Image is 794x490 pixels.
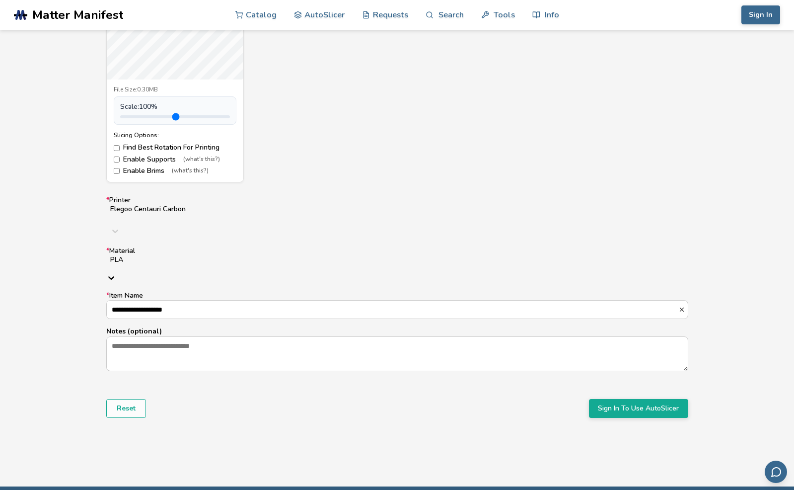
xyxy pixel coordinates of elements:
[765,461,787,483] button: Send feedback via email
[32,8,123,22] span: Matter Manifest
[678,306,688,313] button: *Item Name
[110,256,684,264] div: PLA
[172,167,209,174] span: (what's this?)
[114,167,236,175] label: Enable Brims
[106,399,146,418] button: Reset
[110,205,684,213] div: Elegoo Centauri Carbon
[106,326,688,336] p: Notes (optional)
[114,157,120,163] input: Enable Supports(what's this?)
[114,144,236,152] label: Find Best Rotation For Printing
[114,132,236,139] div: Slicing Options:
[106,292,688,319] label: Item Name
[106,247,688,285] label: Material
[114,145,120,151] input: Find Best Rotation For Printing
[114,156,236,163] label: Enable Supports
[120,103,157,111] span: Scale: 100 %
[107,301,678,319] input: *Item Name
[589,399,688,418] button: Sign In To Use AutoSlicer
[114,168,120,174] input: Enable Brims(what's this?)
[114,86,236,93] div: File Size: 0.30MB
[107,337,688,371] textarea: Notes (optional)
[183,156,220,163] span: (what's this?)
[741,5,780,24] button: Sign In
[106,196,688,240] label: Printer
